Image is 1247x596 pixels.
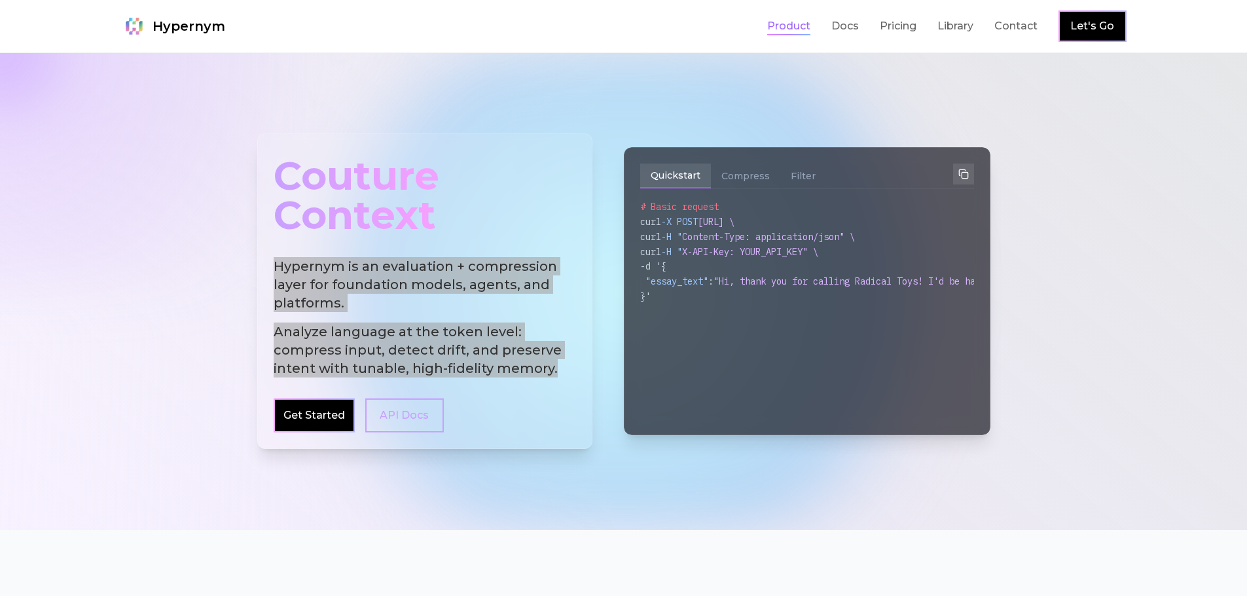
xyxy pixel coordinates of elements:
a: Hypernym [121,13,225,39]
img: Hypernym Logo [121,13,147,39]
a: API Docs [365,398,444,432]
a: Pricing [880,18,916,34]
h2: Hypernym is an evaluation + compression layer for foundation models, agents, and platforms. [274,257,576,377]
a: Get Started [283,408,345,423]
span: -H " [661,231,682,243]
span: curl [640,246,661,258]
span: -d '{ [640,260,666,272]
span: curl [640,231,661,243]
span: "Hi, thank you for calling Radical Toys! I'd be happy to help with your shipping or returns issue." [714,275,1232,287]
button: Compress [711,164,780,188]
span: : [708,275,714,287]
button: Filter [780,164,826,188]
span: "essay_text" [645,275,708,287]
span: }' [640,290,651,302]
a: Product [767,18,810,34]
div: Couture Context [274,150,576,241]
span: -H " [661,246,682,258]
span: [URL] \ [698,216,734,228]
span: Analyze language at the token level: compress input, detect drift, and preserve intent with tunab... [274,323,576,377]
button: Copy to clipboard [953,164,974,184]
span: # Basic request [640,201,719,213]
a: Library [937,18,973,34]
a: Let's Go [1070,18,1114,34]
span: Content-Type: application/json" \ [682,231,855,243]
a: Docs [831,18,859,34]
span: Hypernym [153,17,225,35]
span: -X POST [661,216,698,228]
a: Contact [994,18,1038,34]
span: X-API-Key: YOUR_API_KEY" \ [682,246,818,258]
button: Quickstart [640,164,711,188]
span: curl [640,216,661,228]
